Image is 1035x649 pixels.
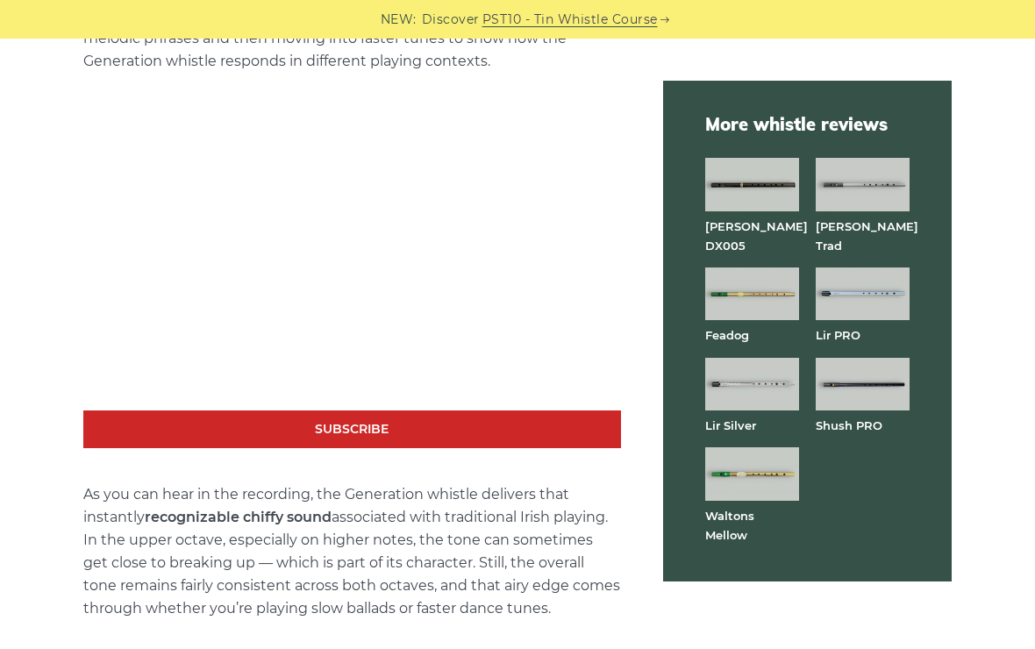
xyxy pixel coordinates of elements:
[83,483,620,620] p: As you can hear in the recording, the Generation whistle delivers that instantly associated with ...
[705,112,910,137] span: More whistle reviews
[705,418,756,432] a: Lir Silver
[705,509,754,542] a: Waltons Mellow
[816,158,910,211] img: Dixon Trad tin whistle full front view
[705,219,808,253] a: [PERSON_NAME] DX005
[705,447,799,501] img: Waltons Mellow tin whistle full front view
[705,358,799,411] img: Lir Silver tin whistle full front view
[816,219,918,253] a: [PERSON_NAME] Trad
[422,10,480,30] span: Discover
[816,267,910,321] img: Lir PRO aluminum tin whistle full front view
[83,109,620,410] iframe: Generation Brass – Tin Whistle Review & Sound Samples (High D)
[816,328,860,342] a: Lir PRO
[705,158,799,211] img: Dixon DX005 tin whistle full front view
[816,358,910,411] img: Shuh PRO tin whistle full front view
[145,509,332,525] strong: recognizable chiffy sound
[381,10,417,30] span: NEW:
[705,328,749,342] a: Feadog
[482,10,658,30] a: PST10 - Tin Whistle Course
[816,418,882,432] a: Shush PRO
[83,410,620,448] a: Subscribe
[705,267,799,321] img: Feadog brass tin whistle full front view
